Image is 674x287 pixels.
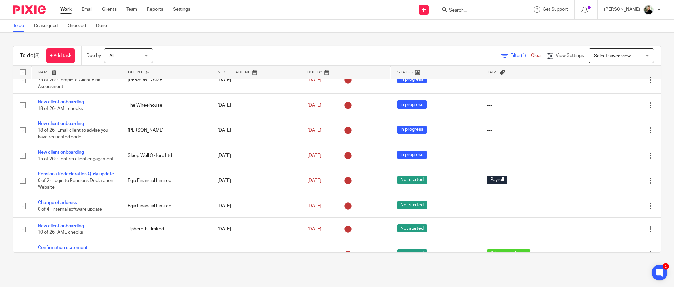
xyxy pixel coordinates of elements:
[121,93,211,117] td: The Wheelhouse
[487,176,507,184] span: Payroll
[487,226,564,232] div: ---
[34,20,63,32] a: Reassigned
[38,178,113,190] span: 0 of 2 · Login to Pensions Declaration Website
[38,172,114,176] a: Pensions Redeclaration Qtrly update
[38,245,87,250] a: Confirmation statement
[397,224,427,232] span: Not started
[211,117,301,144] td: [DATE]
[173,6,190,13] a: Settings
[643,5,654,15] img: %233%20-%20Judi%20-%20HeadshotPro.png
[307,178,321,183] span: [DATE]
[307,227,321,231] span: [DATE]
[397,151,427,159] span: In progress
[556,53,584,58] span: View Settings
[487,77,564,83] div: ---
[38,230,83,235] span: 10 of 26 · AML checks
[121,117,211,144] td: [PERSON_NAME]
[510,53,531,58] span: Filter
[663,263,669,270] div: 1
[448,8,507,14] input: Search
[38,252,112,263] span: 2 of 6 · Send confirmation statement to client for approval
[604,6,640,13] p: [PERSON_NAME]
[531,53,542,58] a: Clear
[38,224,84,228] a: New client onboarding
[397,201,427,209] span: Not started
[46,48,75,63] a: + Add task
[487,152,564,159] div: ---
[38,207,102,211] span: 0 of 4 · Internal software update
[307,153,321,158] span: [DATE]
[86,52,101,59] p: Due by
[60,6,72,13] a: Work
[211,167,301,194] td: [DATE]
[307,78,321,82] span: [DATE]
[13,5,46,14] img: Pixie
[594,54,631,58] span: Select saved view
[38,78,100,89] span: 25 of 26 · Complete Client Risk Assessment
[211,194,301,217] td: [DATE]
[82,6,92,13] a: Email
[38,121,84,126] a: New client onboarding
[543,7,568,12] span: Get Support
[487,203,564,209] div: ---
[38,150,84,155] a: New client onboarding
[121,194,211,217] td: Egia Financial Limited
[38,200,77,205] a: Change of address
[307,128,321,133] span: [DATE]
[397,126,427,134] span: In progress
[147,6,163,13] a: Reports
[121,167,211,194] td: Egia Financial Limited
[20,52,40,59] h1: To do
[121,144,211,167] td: Sleep Well Oxford Ltd
[121,218,211,241] td: Tiphereth Limited
[307,252,321,257] span: [DATE]
[211,218,301,241] td: [DATE]
[487,102,564,109] div: ---
[34,53,40,58] span: (8)
[13,20,29,32] a: To do
[211,93,301,117] td: [DATE]
[397,176,427,184] span: Not started
[487,127,564,134] div: ---
[38,157,114,161] span: 15 of 26 · Confirm client engagement
[211,144,301,167] td: [DATE]
[68,20,91,32] a: Snoozed
[397,249,427,258] span: Not started
[109,54,114,58] span: All
[487,70,498,74] span: Tags
[397,100,427,109] span: In progress
[521,53,526,58] span: (1)
[211,67,301,93] td: [DATE]
[38,100,84,104] a: New client onboarding
[126,6,137,13] a: Team
[397,75,427,83] span: In progress
[121,67,211,93] td: [PERSON_NAME]
[307,204,321,208] span: [DATE]
[211,241,301,268] td: [DATE]
[38,128,108,140] span: 18 of 26 · Email client to advise you have requested code
[121,241,211,268] td: Climate Change Coaches Ltd
[102,6,117,13] a: Clients
[487,249,530,258] span: Other compliance
[38,106,83,111] span: 18 of 26 · AML checks
[96,20,112,32] a: Done
[307,103,321,108] span: [DATE]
